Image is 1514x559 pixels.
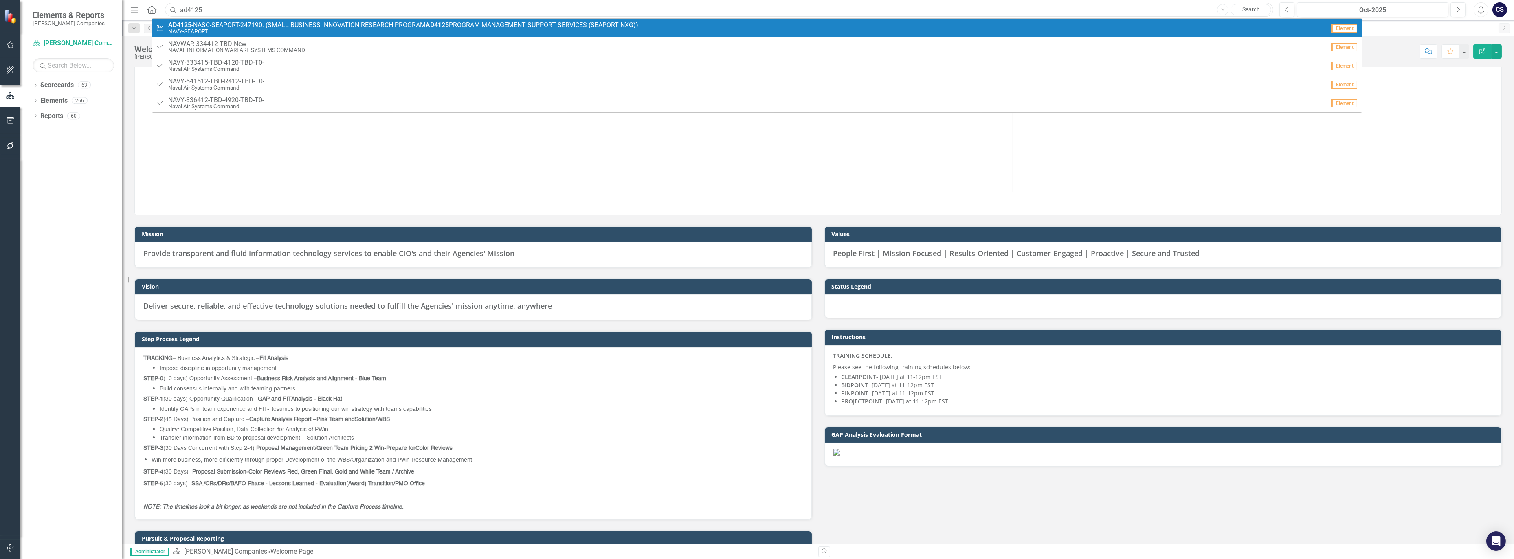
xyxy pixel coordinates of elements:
[168,78,264,85] span: NAVY-541512-TBD-R412-TBD-T0-
[143,445,415,451] span: -
[160,435,354,441] span: Transfer information from BD to proposal development – Solution Architects
[257,376,386,381] strong: Business Risk Analysis and Alignment - Blue Team
[163,417,189,422] span: (45 Days)
[313,417,316,422] strong: –
[143,376,163,381] strong: STEP-0
[168,21,191,29] strong: AD4125
[833,248,1200,258] span: People First | Mission-Focused | Results-Oriented | Customer-Engaged | Proactive | Secure and Tru...
[833,362,1493,371] p: Please see the following training schedules below:
[168,59,264,66] span: NAVY-333415-TBD-4120-TBD-T0-
[1300,5,1446,15] div: Oct-2025
[40,96,68,105] a: Elements
[249,417,312,422] strong: Capture Analysis Report
[1297,2,1448,17] button: Oct-2025
[842,397,883,405] strong: PROJECTPOINT
[160,427,328,432] span: Qualify: Competitive Position, Data Collection for Analysis of PWin
[143,504,404,510] span: NOTE: The timelines look a bit longer, as weekends are not included in the Capture Process timeline.
[143,355,288,361] span: – Business Analytics & Strategic –
[624,67,1013,192] img: image%20v4.png
[142,535,808,541] h3: Pursuit & Proposal Reporting
[184,548,267,555] a: [PERSON_NAME] Companies
[143,481,425,487] span: (30 days) - (
[160,386,295,392] span: Build consensus internally and with teaming partners
[143,469,163,475] strong: STEP-4
[842,389,869,397] strong: PINPOINT
[142,336,808,342] h3: Step Process Legend
[152,37,1362,56] a: NAVWAR-334412-TBD-NewNAVAL INFORMATION WARFARE SYSTEMS COMMANDElement
[291,396,342,402] strong: Analysis - Black Hat
[163,445,165,451] span: (
[842,397,1493,406] li: - [DATE] at 11-12pm EST
[842,381,1493,389] li: - [DATE] at 11-12pm EST
[152,457,472,463] span: Win more business, more efficiently through proper Development of the WBS/Organization and Pwin R...
[160,406,432,412] span: Identify GAPs in team experience and FIT-Resumes to positioning our win strategy with teams capab...
[833,352,893,360] strong: TRAINING SCHEDULE:
[67,112,80,119] div: 60
[143,301,552,311] span: Deliver secure, reliable, and effective technology solutions needed to fulfill the Agencies' miss...
[1486,531,1506,551] div: Open Intercom Messenger
[1331,62,1357,70] span: Element
[143,445,163,451] strong: STEP-3
[168,22,638,29] span: -NASC-SEAPORT-247190: (SMALL BUSINESS INNOVATION RESEARCH PROGRAM PROGRAM MANAGEMENT SUPPORT SERV...
[191,481,205,487] strong: SSA /
[152,56,1362,75] a: NAVY-333415-TBD-4120-TBD-T0-Naval Air Systems CommandElement
[134,45,208,54] div: Welcome Page
[168,47,305,53] small: NAVAL INFORMATION WARFARE SYSTEMS COMMAND
[168,40,305,48] span: NAVWAR-334412-TBD-New
[253,445,255,451] span: )
[165,445,253,451] span: 30 Days Concurrent with Step 2-4
[134,54,208,60] div: [PERSON_NAME] Companies
[33,20,105,26] small: [PERSON_NAME] Companies
[316,417,355,422] strong: Pink Team and
[143,469,414,475] span: (30 Days) -
[842,373,877,381] strong: CLEARPOINT
[842,389,1493,397] li: - [DATE] at 11-12pm EST
[143,396,342,402] span: (30 days) Opportunity Qualification –
[1331,43,1357,51] span: Element
[168,103,264,110] small: Naval Air Systems Command
[259,355,288,361] strong: Fit Analysis
[1331,24,1357,33] span: Element
[143,417,163,422] strong: STEP-2
[386,445,415,451] strong: Prepare for
[130,548,169,556] span: Administrator
[832,334,1498,340] h3: Instructions
[355,417,390,422] strong: Solution/WBS
[192,469,248,475] strong: Proposal Submission-
[832,231,1498,237] h3: Values
[143,376,386,381] span: (10 days) Opportunity Assessment –
[33,39,114,48] a: [PERSON_NAME] Companies
[40,81,74,90] a: Scorecards
[152,94,1362,112] a: NAVY-336412-TBD-4920-TBD-T0-Naval Air Systems CommandElement
[40,112,63,121] a: Reports
[160,366,277,371] span: Impose discipline in opportunity management
[142,283,808,289] h3: Vision
[1231,4,1271,15] a: Search
[833,449,1493,456] img: mceclip0%20v42.png
[832,283,1498,289] h3: Status Legend
[832,432,1498,438] h3: GAP Analysis Evaluation Format
[1492,2,1507,17] button: CS
[143,481,163,487] strong: STEP-5
[168,66,264,72] small: Naval Air Systems Command
[842,381,868,389] strong: BIDPOINT
[1331,99,1357,107] span: Element
[426,21,449,29] strong: AD4125
[143,355,173,361] strong: TRACKING
[168,96,264,104] span: NAVY-336412-TBD-4920-TBD-T0-
[143,417,316,422] span: Position and Capture –
[415,445,453,451] strong: Color Reviews
[165,3,1273,17] input: Search ClearPoint...
[152,75,1362,94] a: NAVY-541512-TBD-R412-TBD-T0-Naval Air Systems CommandElement
[33,58,114,72] input: Search Below...
[173,547,812,557] div: »
[142,231,808,237] h3: Mission
[348,481,425,487] strong: Award) Transition/PMO Office
[168,28,638,35] small: NAVY-SEAPORT
[143,248,514,258] span: Provide transparent and fluid information technology services to enable CIO's and their Agencies'...
[270,548,313,555] div: Welcome Page
[256,445,384,451] strong: Proposal Management/Green Team Pricing 2 Win
[248,469,414,475] strong: Color Reviews Red, Green Final, Gold and White Team / Archive
[33,10,105,20] span: Elements & Reports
